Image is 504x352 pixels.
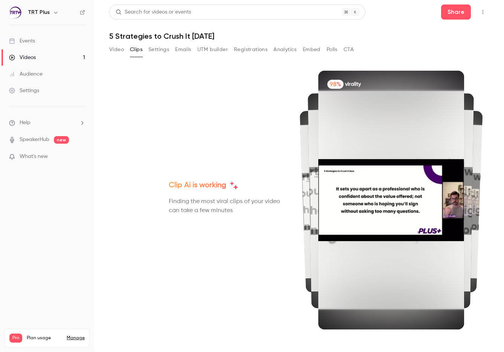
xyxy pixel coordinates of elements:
div: Events [9,37,35,45]
p: Finding the most viral clips of your video can take a few minutes [169,197,282,215]
a: SpeakerHub [20,136,49,144]
button: UTM builder [197,44,228,56]
li: help-dropdown-opener [9,119,85,127]
span: Pro [9,334,22,343]
a: Manage [67,335,85,341]
button: Embed [303,44,321,56]
span: Help [20,119,31,127]
div: Videos [9,54,36,61]
button: Settings [148,44,169,56]
span: virality [345,80,361,88]
button: Clips [130,44,142,56]
div: Settings [9,87,39,94]
button: Share [441,5,471,20]
h1: 5 Strategies to Crush It [DATE] [109,32,489,41]
span: Plan usage [27,335,62,341]
button: Analytics [273,44,297,56]
button: Top Bar Actions [477,6,489,18]
div: Audience [9,70,43,78]
div: Search for videos or events [116,8,191,16]
button: Registrations [234,44,267,56]
button: Emails [175,44,191,56]
span: 98% [327,79,344,88]
button: Video [109,44,124,56]
h6: TRT Plus [28,9,50,16]
button: Polls [327,44,338,56]
span: Clip Ai is working [169,180,226,191]
span: new [54,136,69,144]
span: What's new [20,153,48,161]
img: TRT Plus [9,6,21,18]
button: CTA [344,44,354,56]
